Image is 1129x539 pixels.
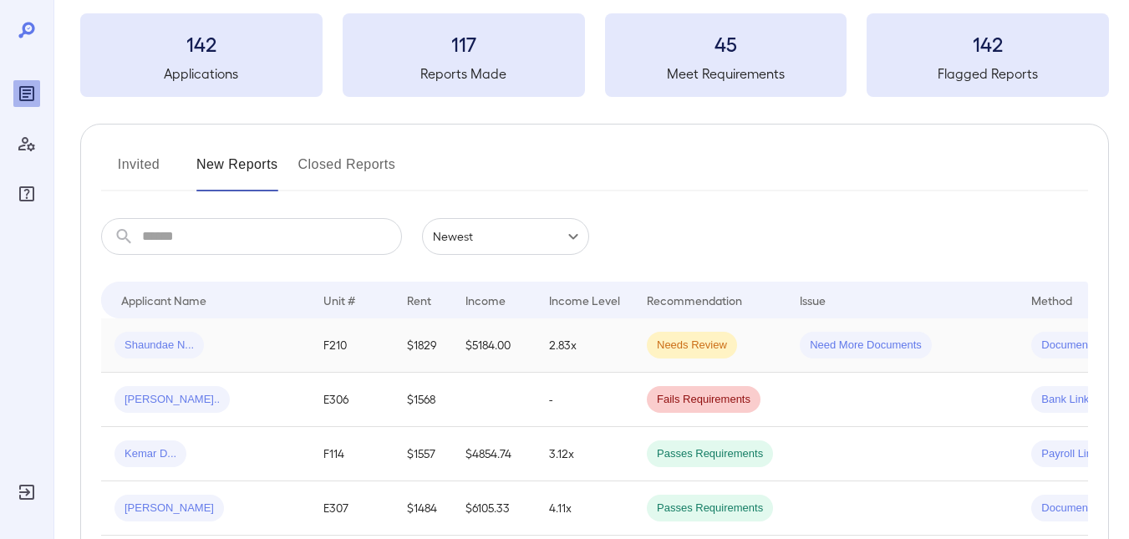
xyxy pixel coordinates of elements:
td: - [536,373,633,427]
span: Fails Requirements [647,392,760,408]
span: Shaundae N... [114,338,204,353]
td: E306 [310,373,394,427]
div: Newest [422,218,589,255]
div: Log Out [13,479,40,506]
button: Closed Reports [298,151,396,191]
h5: Meet Requirements [605,64,847,84]
div: Income Level [549,290,620,310]
td: F114 [310,427,394,481]
span: Passes Requirements [647,501,773,516]
summary: 142Applications117Reports Made45Meet Requirements142Flagged Reports [80,13,1109,97]
h3: 142 [867,30,1109,57]
div: Manage Users [13,130,40,157]
div: Issue [800,290,826,310]
div: FAQ [13,181,40,207]
td: F210 [310,318,394,373]
span: [PERSON_NAME].. [114,392,230,408]
td: $5184.00 [452,318,536,373]
td: $1568 [394,373,452,427]
button: Invited [101,151,176,191]
span: Bank Link [1031,392,1099,408]
span: Passes Requirements [647,446,773,462]
h3: 45 [605,30,847,57]
span: [PERSON_NAME] [114,501,224,516]
td: 3.12x [536,427,633,481]
div: Rent [407,290,434,310]
td: 4.11x [536,481,633,536]
span: Needs Review [647,338,737,353]
div: Reports [13,80,40,107]
span: Need More Documents [800,338,932,353]
div: Recommendation [647,290,742,310]
td: $1829 [394,318,452,373]
h3: 142 [80,30,323,57]
td: E307 [310,481,394,536]
button: New Reports [196,151,278,191]
h3: 117 [343,30,585,57]
h5: Applications [80,64,323,84]
td: $4854.74 [452,427,536,481]
div: Unit # [323,290,355,310]
div: Applicant Name [121,290,206,310]
h5: Reports Made [343,64,585,84]
td: $1484 [394,481,452,536]
td: $1557 [394,427,452,481]
td: $6105.33 [452,481,536,536]
h5: Flagged Reports [867,64,1109,84]
div: Method [1031,290,1072,310]
div: Income [465,290,506,310]
span: Payroll Link [1031,446,1107,462]
td: 2.83x [536,318,633,373]
span: Kemar D... [114,446,186,462]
